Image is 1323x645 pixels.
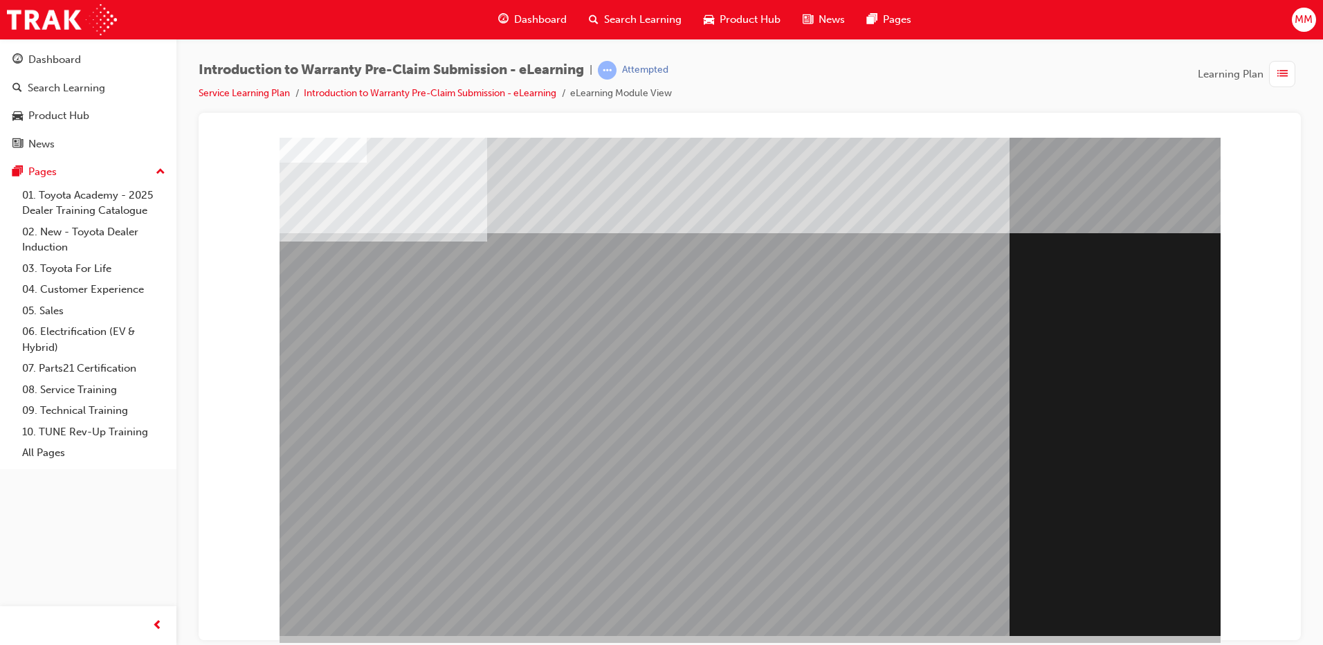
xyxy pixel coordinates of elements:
[803,11,813,28] span: news-icon
[6,75,171,101] a: Search Learning
[17,379,171,401] a: 08. Service Training
[856,6,922,34] a: pages-iconPages
[7,4,117,35] img: Trak
[152,617,163,635] span: prev-icon
[792,6,856,34] a: news-iconNews
[720,12,781,28] span: Product Hub
[12,82,22,95] span: search-icon
[17,442,171,464] a: All Pages
[12,54,23,66] span: guage-icon
[17,421,171,443] a: 10. TUNE Rev-Up Training
[199,62,584,78] span: Introduction to Warranty Pre-Claim Submission - eLearning
[6,44,171,159] button: DashboardSearch LearningProduct HubNews
[693,6,792,34] a: car-iconProduct Hub
[598,61,617,80] span: learningRecordVerb_ATTEMPT-icon
[590,62,592,78] span: |
[604,12,682,28] span: Search Learning
[17,279,171,300] a: 04. Customer Experience
[487,6,578,34] a: guage-iconDashboard
[570,86,672,102] li: eLearning Module View
[17,358,171,379] a: 07. Parts21 Certification
[6,159,171,185] button: Pages
[304,87,556,99] a: Introduction to Warranty Pre-Claim Submission - eLearning
[1198,66,1263,82] span: Learning Plan
[17,400,171,421] a: 09. Technical Training
[498,11,509,28] span: guage-icon
[1292,8,1316,32] button: MM
[12,110,23,122] span: car-icon
[867,11,877,28] span: pages-icon
[1295,12,1313,28] span: MM
[28,164,57,180] div: Pages
[1198,61,1301,87] button: Learning Plan
[28,52,81,68] div: Dashboard
[6,47,171,73] a: Dashboard
[17,258,171,280] a: 03. Toyota For Life
[704,11,714,28] span: car-icon
[28,80,105,96] div: Search Learning
[17,300,171,322] a: 05. Sales
[28,108,89,124] div: Product Hub
[28,136,55,152] div: News
[12,138,23,151] span: news-icon
[6,103,171,129] a: Product Hub
[199,87,290,99] a: Service Learning Plan
[17,321,171,358] a: 06. Electrification (EV & Hybrid)
[12,166,23,179] span: pages-icon
[156,163,165,181] span: up-icon
[883,12,911,28] span: Pages
[622,64,668,77] div: Attempted
[589,11,599,28] span: search-icon
[819,12,845,28] span: News
[6,131,171,157] a: News
[17,221,171,258] a: 02. New - Toyota Dealer Induction
[578,6,693,34] a: search-iconSearch Learning
[17,185,171,221] a: 01. Toyota Academy - 2025 Dealer Training Catalogue
[514,12,567,28] span: Dashboard
[1277,66,1288,83] span: list-icon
